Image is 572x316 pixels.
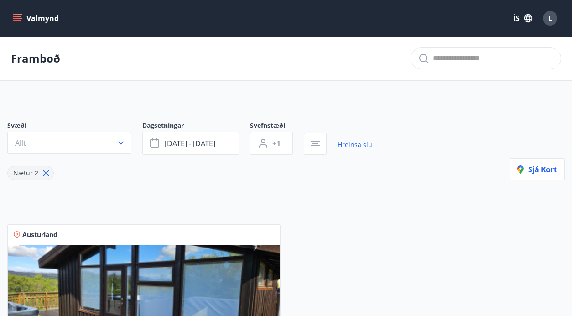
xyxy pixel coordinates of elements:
span: Svæði [7,121,142,132]
button: Sjá kort [510,158,565,180]
button: ÍS [508,10,537,26]
span: Nætur 2 [13,169,38,177]
button: L [539,7,561,29]
span: +1 [272,138,281,148]
span: [DATE] - [DATE] [165,138,215,148]
a: Hreinsa síu [338,135,372,155]
button: +1 [250,132,293,155]
div: Nætur 2 [7,166,54,180]
button: [DATE] - [DATE] [142,132,239,155]
span: Dagsetningar [142,121,250,132]
button: menu [11,10,62,26]
span: Sjá kort [517,164,557,174]
span: Svefnstæði [250,121,304,132]
button: Allt [7,132,131,154]
span: Austurland [22,230,57,239]
span: Allt [15,138,26,148]
span: L [548,13,552,23]
p: Framboð [11,51,60,66]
